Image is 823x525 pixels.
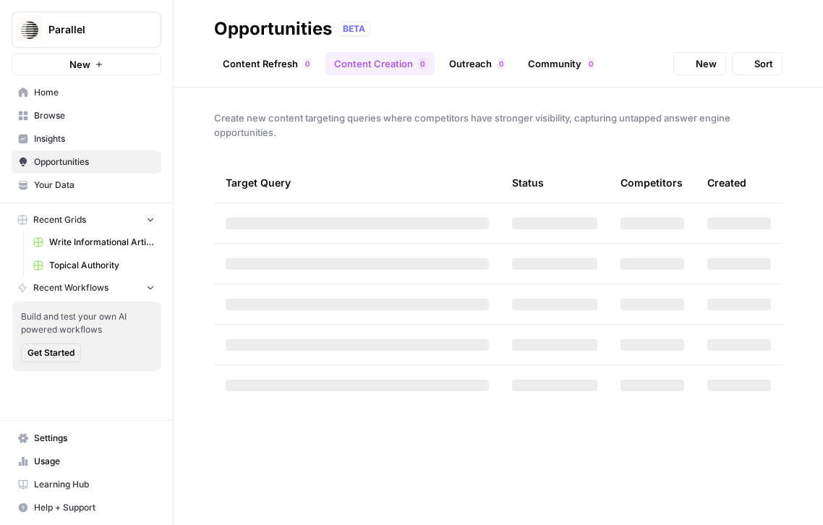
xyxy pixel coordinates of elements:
span: Insights [34,132,155,145]
a: Community0 [519,52,603,75]
a: Write Informational Article [27,231,161,254]
div: Target Query [226,163,489,202]
a: Settings [12,427,161,450]
span: Help + Support [34,501,155,514]
span: Get Started [27,346,74,359]
a: Opportunities [12,150,161,174]
span: New [696,56,717,71]
div: 0 [419,58,426,69]
span: Topical Authority [49,259,155,272]
div: 0 [304,58,311,69]
span: Your Data [34,179,155,192]
span: 0 [499,58,503,69]
a: Content Refresh0 [214,52,320,75]
span: 0 [420,58,425,69]
span: Settings [34,432,155,445]
a: Content Creation0 [325,52,435,75]
span: New [69,57,90,72]
span: Recent Workflows [33,281,108,294]
span: Usage [34,455,155,468]
a: Topical Authority [27,254,161,277]
div: Competitors [621,163,683,202]
span: Write Informational Article [49,236,155,249]
a: Home [12,81,161,104]
a: Browse [12,104,161,127]
a: Learning Hub [12,473,161,496]
div: 0 [587,58,594,69]
span: Build and test your own AI powered workflows [21,310,153,336]
div: Created [707,163,746,202]
span: Home [34,86,155,99]
div: Opportunities [214,17,332,40]
a: Insights [12,127,161,150]
button: New [12,54,161,75]
span: Learning Hub [34,478,155,491]
img: Parallel Logo [17,17,43,43]
button: Recent Grids [12,209,161,231]
span: 0 [589,58,593,69]
span: Create new content targeting queries where competitors have stronger visibility, capturing untapp... [214,111,783,140]
button: Workspace: Parallel [12,12,161,48]
button: Recent Workflows [12,277,161,299]
span: Opportunities [34,155,155,168]
a: Your Data [12,174,161,197]
a: Outreach0 [440,52,513,75]
span: Sort [754,56,773,71]
span: Browse [34,109,155,122]
span: Parallel [48,22,136,37]
div: BETA [338,22,370,36]
button: New [673,52,726,75]
button: Help + Support [12,496,161,519]
button: Get Started [21,343,81,362]
div: 0 [498,58,505,69]
a: Usage [12,450,161,473]
span: Recent Grids [33,213,86,226]
span: 0 [305,58,310,69]
button: Sort [732,52,783,75]
div: Status [512,163,544,202]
